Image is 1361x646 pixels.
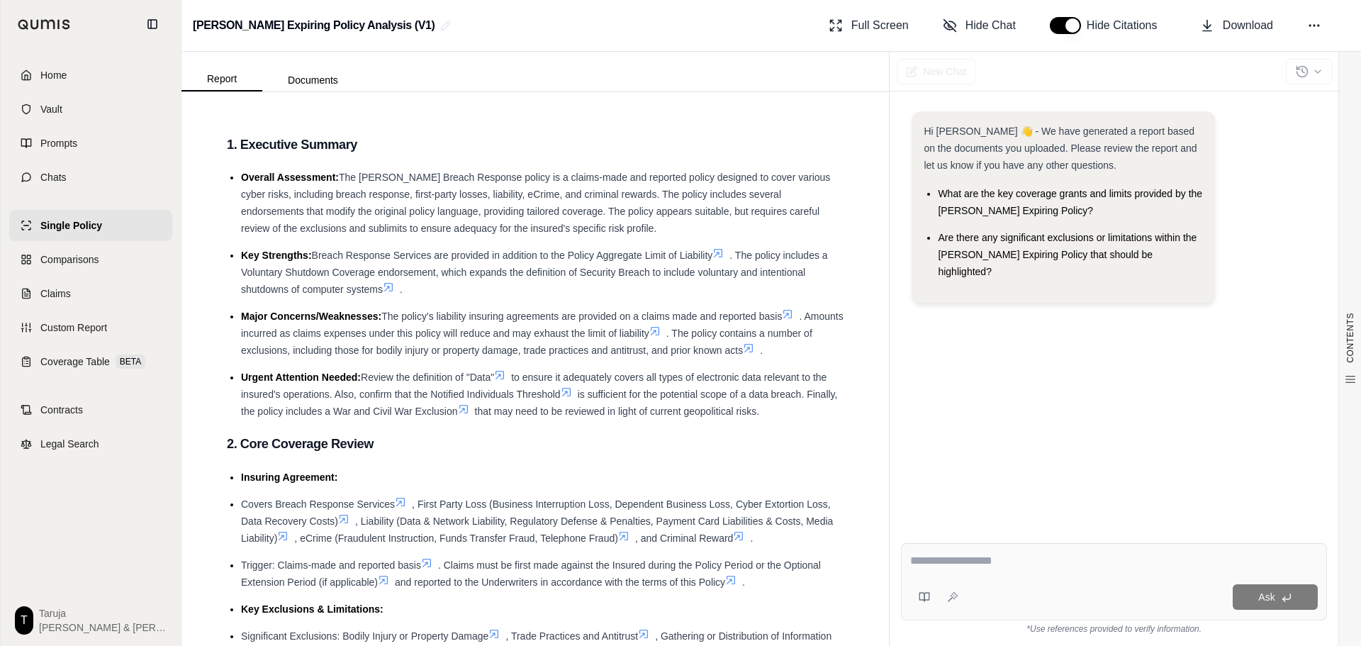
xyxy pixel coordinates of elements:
[9,244,172,275] a: Comparisons
[40,355,110,369] span: Coverage Table
[241,559,821,588] span: . Claims must be first made against the Insured during the Policy Period or the Optional Extensio...
[9,60,172,91] a: Home
[241,472,337,483] span: Insuring Agreement:
[262,69,364,91] button: Documents
[381,311,782,322] span: The policy's liability insuring agreements are provided on a claims made and reported basis
[181,67,262,91] button: Report
[1223,17,1273,34] span: Download
[361,372,494,383] span: Review the definition of "Data"
[18,19,71,30] img: Qumis Logo
[40,252,99,267] span: Comparisons
[141,13,164,35] button: Collapse sidebar
[312,250,713,261] span: Breach Response Services are provided in addition to the Policy Aggregate Limit of Liability
[241,499,395,510] span: Covers Breach Response Services
[938,188,1202,216] span: What are the key coverage grants and limits provided by the [PERSON_NAME] Expiring Policy?
[400,284,403,295] span: .
[937,11,1021,40] button: Hide Chat
[241,172,339,183] span: Overall Assessment:
[901,620,1327,635] div: *Use references provided to verify information.
[40,170,67,184] span: Chats
[655,630,831,642] span: , Gathering or Distribution of Information
[241,499,831,527] span: , First Party Loss (Business Interruption Loss, Dependent Business Loss, Cyber Extortion Loss, Da...
[760,345,763,356] span: .
[9,346,172,377] a: Coverage TableBETA
[742,577,745,588] span: .
[1345,313,1356,363] span: CONTENTS
[241,559,421,571] span: Trigger: Claims-made and reported basis
[39,606,167,620] span: Taruja
[9,428,172,460] a: Legal Search
[227,431,844,457] h3: 2. Core Coverage Review
[39,620,167,635] span: [PERSON_NAME] & [PERSON_NAME]
[40,403,83,417] span: Contracts
[9,94,172,125] a: Vault
[965,17,1016,34] span: Hide Chat
[750,533,753,544] span: .
[241,250,828,295] span: . The policy includes a Voluntary Shutdown Coverage endorsement, which expands the definition of ...
[40,218,102,233] span: Single Policy
[1194,11,1279,40] button: Download
[116,355,145,369] span: BETA
[395,577,725,588] span: and reported to the Underwriters in accordance with the terms of this Policy
[1258,591,1275,603] span: Ask
[15,606,33,635] div: T
[294,533,618,544] span: , eCrime (Fraudulent Instruction, Funds Transfer Fraud, Telephone Fraud)
[40,437,99,451] span: Legal Search
[9,312,172,343] a: Custom Report
[9,278,172,309] a: Claims
[505,630,638,642] span: , Trade Practices and Antitrust
[241,372,361,383] span: Urgent Attention Needed:
[9,128,172,159] a: Prompts
[227,132,844,157] h3: 1. Executive Summary
[475,406,760,417] span: that may need to be reviewed in light of current geopolitical risks.
[193,13,435,38] h2: [PERSON_NAME] Expiring Policy Analysis (V1)
[1233,584,1318,610] button: Ask
[40,286,71,301] span: Claims
[40,321,107,335] span: Custom Report
[40,68,67,82] span: Home
[241,603,383,615] span: Key Exclusions & Limitations:
[40,136,77,150] span: Prompts
[241,516,833,544] span: , Liability (Data & Network Liability, Regulatory Defense & Penalties, Payment Card Liabilities &...
[851,17,909,34] span: Full Screen
[241,250,312,261] span: Key Strengths:
[635,533,734,544] span: , and Criminal Reward
[40,102,62,116] span: Vault
[9,394,172,425] a: Contracts
[241,630,488,642] span: Significant Exclusions: Bodily Injury or Property Damage
[241,311,381,322] span: Major Concerns/Weaknesses:
[924,126,1197,171] span: Hi [PERSON_NAME] 👋 - We have generated a report based on the documents you uploaded. Please revie...
[241,372,827,400] span: to ensure it adequately covers all types of electronic data relevant to the insured's operations....
[823,11,914,40] button: Full Screen
[1087,17,1166,34] span: Hide Citations
[241,172,830,234] span: The [PERSON_NAME] Breach Response policy is a claims-made and reported policy designed to cover v...
[9,162,172,193] a: Chats
[241,328,812,356] span: . The policy contains a number of exclusions, including those for bodily injury or property damag...
[9,210,172,241] a: Single Policy
[938,232,1197,277] span: Are there any significant exclusions or limitations within the [PERSON_NAME] Expiring Policy that...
